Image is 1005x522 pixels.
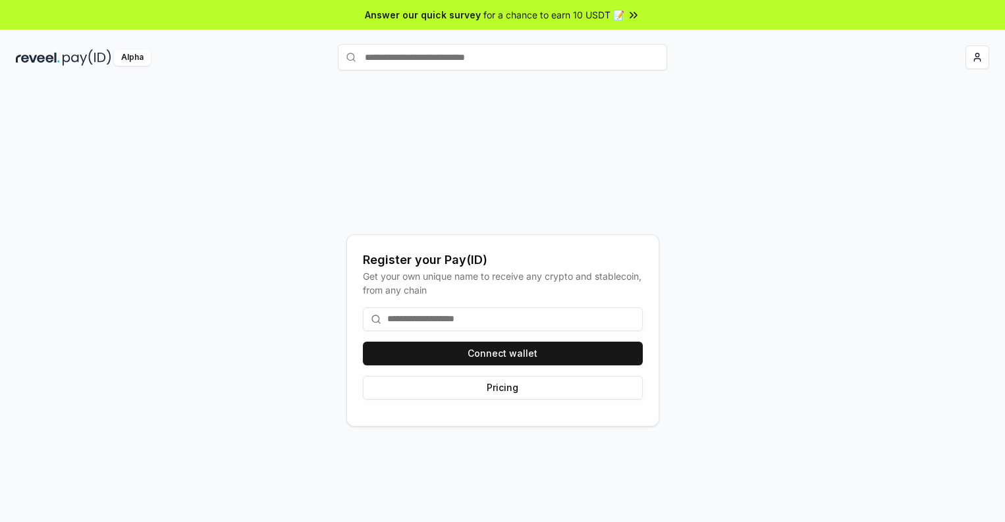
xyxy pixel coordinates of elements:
span: Answer our quick survey [365,8,481,22]
div: Get your own unique name to receive any crypto and stablecoin, from any chain [363,269,643,297]
button: Connect wallet [363,342,643,365]
div: Register your Pay(ID) [363,251,643,269]
img: reveel_dark [16,49,60,66]
button: Pricing [363,376,643,400]
img: pay_id [63,49,111,66]
span: for a chance to earn 10 USDT 📝 [483,8,624,22]
div: Alpha [114,49,151,66]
